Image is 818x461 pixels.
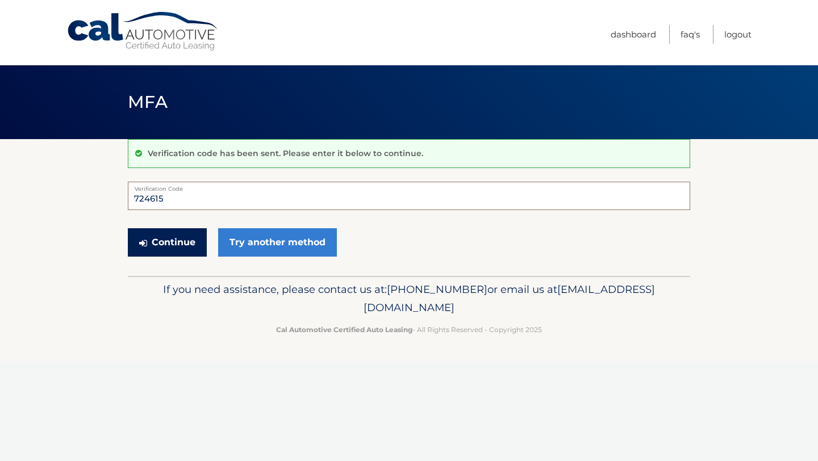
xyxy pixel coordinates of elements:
[135,324,683,336] p: - All Rights Reserved - Copyright 2025
[128,91,168,112] span: MFA
[128,182,690,191] label: Verification Code
[128,228,207,257] button: Continue
[724,25,752,44] a: Logout
[681,25,700,44] a: FAQ's
[128,182,690,210] input: Verification Code
[135,280,683,317] p: If you need assistance, please contact us at: or email us at
[148,148,423,158] p: Verification code has been sent. Please enter it below to continue.
[276,325,412,334] strong: Cal Automotive Certified Auto Leasing
[364,283,655,314] span: [EMAIL_ADDRESS][DOMAIN_NAME]
[218,228,337,257] a: Try another method
[611,25,656,44] a: Dashboard
[387,283,487,296] span: [PHONE_NUMBER]
[66,11,220,52] a: Cal Automotive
